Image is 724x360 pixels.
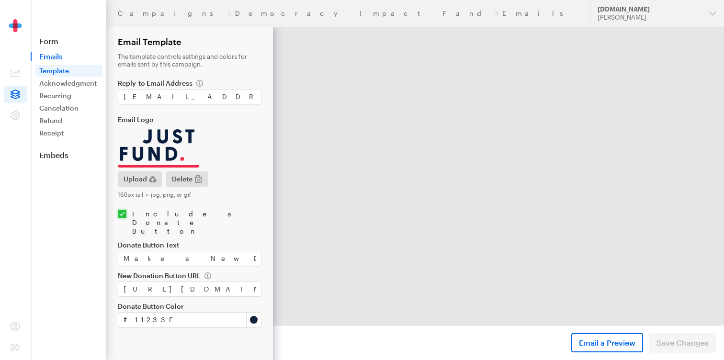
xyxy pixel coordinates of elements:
[124,173,147,185] span: Upload
[31,36,106,46] a: Form
[118,241,261,249] label: Donate Button Text
[118,79,261,87] label: Reply-to Email Address
[118,10,224,17] a: Campaigns
[235,10,491,17] a: Democracy Impact Fund
[35,65,102,77] a: Template
[118,36,261,47] h2: Email Template
[579,337,635,349] span: Email a Preview
[35,115,102,126] a: Refund
[598,5,701,13] div: [DOMAIN_NAME]
[31,150,106,160] a: Embeds
[35,127,102,139] a: Receipt
[118,129,199,168] img: JustFund_Full_Logo_Dark.png
[598,13,701,22] div: [PERSON_NAME]
[118,303,261,310] label: Donate Button Color
[35,102,102,114] a: Cancelation
[118,116,261,124] label: Email Logo
[118,53,261,68] p: The template controls settings and colors for emails sent by this campaign.
[118,272,261,280] label: New Donation Button URL
[571,333,643,352] button: Email a Preview
[35,90,102,101] a: Recurring
[172,173,192,185] span: Delete
[166,171,208,187] button: Delete
[118,191,261,198] div: 160px tall • jpg, png, or gif
[31,52,106,61] span: Emails
[35,78,102,89] a: Acknowledgment
[118,171,162,187] button: Upload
